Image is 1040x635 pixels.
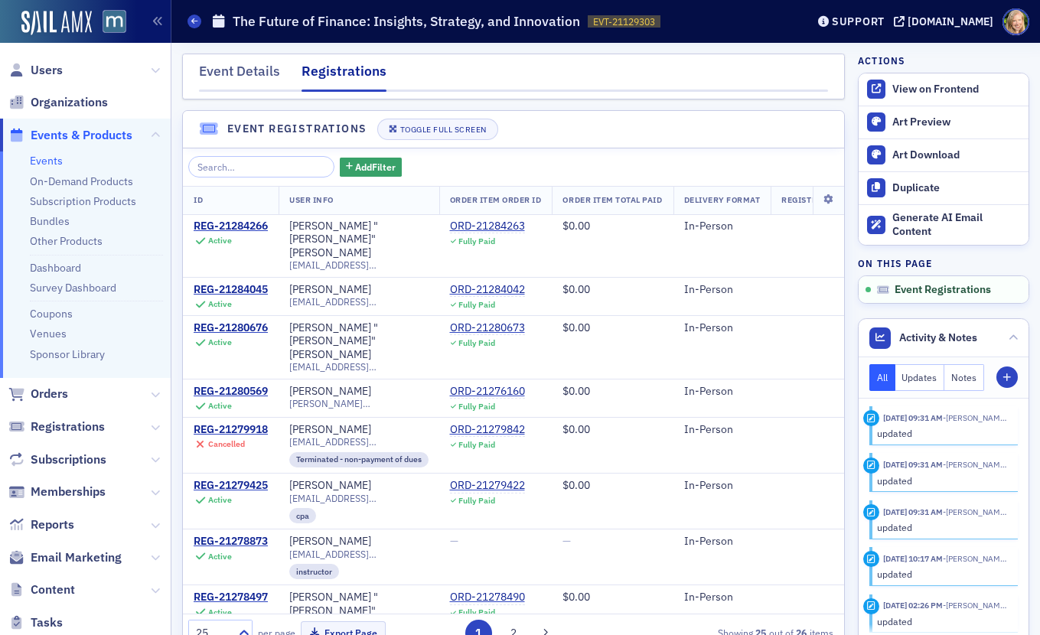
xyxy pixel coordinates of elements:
h4: On this page [858,256,1029,270]
div: Registrations [302,61,386,92]
span: Event Registrations [895,283,991,297]
span: $0.00 [562,422,590,436]
a: Registrations [8,418,105,435]
a: Tasks [8,614,63,631]
div: In-Person [684,423,761,437]
a: [PERSON_NAME] [289,535,371,549]
span: [EMAIL_ADDRESS][DOMAIN_NAME] [289,296,429,308]
a: ORD-21278490 [450,591,525,604]
div: instructor [289,564,339,579]
span: Order Item Order ID [450,194,542,205]
a: Bundles [30,214,70,228]
a: Sponsor Library [30,347,105,361]
div: In-Person [684,591,761,604]
a: ORD-21279422 [450,479,525,493]
button: AddFilter [340,158,403,177]
div: [PERSON_NAME] [289,423,371,437]
a: Reports [8,516,74,533]
input: Search… [188,156,334,177]
div: REG-21284266 [194,220,268,233]
time: 9/23/2025 09:31 AM [883,412,943,423]
div: In-Person [684,479,761,493]
div: REG-21284045 [194,283,268,297]
div: REG-21279425 [194,479,268,493]
span: Delivery Format [684,194,761,205]
button: All [869,364,895,391]
span: [PERSON_NAME][EMAIL_ADDRESS][DOMAIN_NAME] [289,398,429,409]
a: Dashboard [30,261,81,275]
div: Update [863,598,879,614]
img: SailAMX [21,11,92,35]
time: 9/19/2025 10:17 AM [883,553,943,564]
span: Sarah Knight [943,600,1007,611]
div: Art Download [892,148,1021,162]
span: Subscriptions [31,451,106,468]
div: [DOMAIN_NAME] [908,15,993,28]
a: Content [8,581,75,598]
a: Events & Products [8,127,132,144]
span: [EMAIL_ADDRESS][DOMAIN_NAME] [289,361,429,373]
span: Activity & Notes [899,330,977,346]
span: [EMAIL_ADDRESS][DOMAIN_NAME] [289,493,429,504]
button: Generate AI Email Content [859,204,1029,246]
span: User Info [289,194,334,205]
a: Memberships [8,484,106,500]
div: Update [863,504,879,520]
a: ORD-21284042 [450,283,525,297]
span: $0.00 [562,590,590,604]
div: Active [208,337,232,347]
div: Update [863,410,879,426]
a: Users [8,62,63,79]
span: Content [31,581,75,598]
span: ID [194,194,203,205]
div: ORD-21284263 [450,220,525,233]
div: In-Person [684,220,761,233]
a: Art Download [859,138,1029,171]
div: Fully Paid [458,338,495,348]
span: Tasks [31,614,63,631]
time: 9/23/2025 09:31 AM [883,459,943,470]
div: cpa [289,508,316,523]
span: $0.00 [562,384,590,398]
div: [PERSON_NAME] "[PERSON_NAME]" [PERSON_NAME] [289,321,429,362]
div: In-Person [684,535,761,549]
time: 9/23/2025 09:31 AM [883,506,943,517]
div: ORD-21280673 [450,321,525,335]
span: $0.00 [562,219,590,233]
a: [PERSON_NAME] "[PERSON_NAME]" [PERSON_NAME] [289,591,429,631]
span: Events & Products [31,127,132,144]
div: ORD-21276160 [450,385,525,399]
a: Events [30,154,63,168]
a: Organizations [8,94,108,111]
div: Toggle Full Screen [400,125,487,134]
a: Venues [30,327,67,340]
a: [PERSON_NAME] "[PERSON_NAME]" [PERSON_NAME] [289,220,429,260]
button: Duplicate [859,171,1029,204]
a: Email Marketing [8,549,122,566]
a: Survey Dashboard [30,281,116,295]
button: Notes [944,364,984,391]
span: Order Item Total Paid [562,194,662,205]
a: REG-21280569 [194,385,268,399]
span: Orders [31,386,68,402]
a: On-Demand Products [30,174,133,188]
div: [PERSON_NAME] [289,479,371,493]
a: REG-21278873 [194,535,268,549]
div: Fully Paid [458,496,495,506]
a: REG-21280676 [194,321,268,335]
span: $0.00 [562,282,590,296]
a: Subscriptions [8,451,106,468]
div: Active [208,495,232,505]
div: In-Person [684,321,761,335]
div: ORD-21279842 [450,423,525,437]
div: updated [877,474,1008,487]
div: View on Frontend [892,83,1021,96]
